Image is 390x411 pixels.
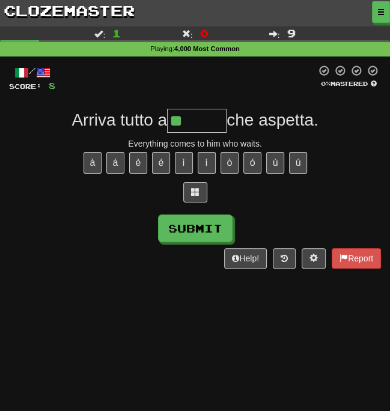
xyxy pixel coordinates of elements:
[94,29,105,38] span: :
[273,248,296,269] button: Round history (alt+y)
[183,182,207,202] button: Switch sentence to multiple choice alt+p
[224,248,267,269] button: Help!
[106,152,124,174] button: á
[9,65,56,80] div: /
[221,152,239,174] button: ò
[321,80,331,87] span: 0 %
[49,81,56,91] span: 8
[9,82,41,90] span: Score:
[72,111,167,129] span: Arriva tutto a
[182,29,193,38] span: :
[158,215,233,242] button: Submit
[198,152,216,174] button: í
[266,152,284,174] button: ù
[174,45,240,52] strong: 4,000 Most Common
[200,27,208,39] span: 0
[112,27,121,39] span: 1
[287,27,296,39] span: 9
[84,152,102,174] button: à
[289,152,307,174] button: ú
[175,152,193,174] button: ì
[227,111,318,129] span: che aspetta.
[243,152,261,174] button: ó
[332,248,381,269] button: Report
[269,29,280,38] span: :
[152,152,170,174] button: é
[9,138,381,150] div: Everything comes to him who waits.
[129,152,147,174] button: è
[316,79,381,88] div: Mastered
